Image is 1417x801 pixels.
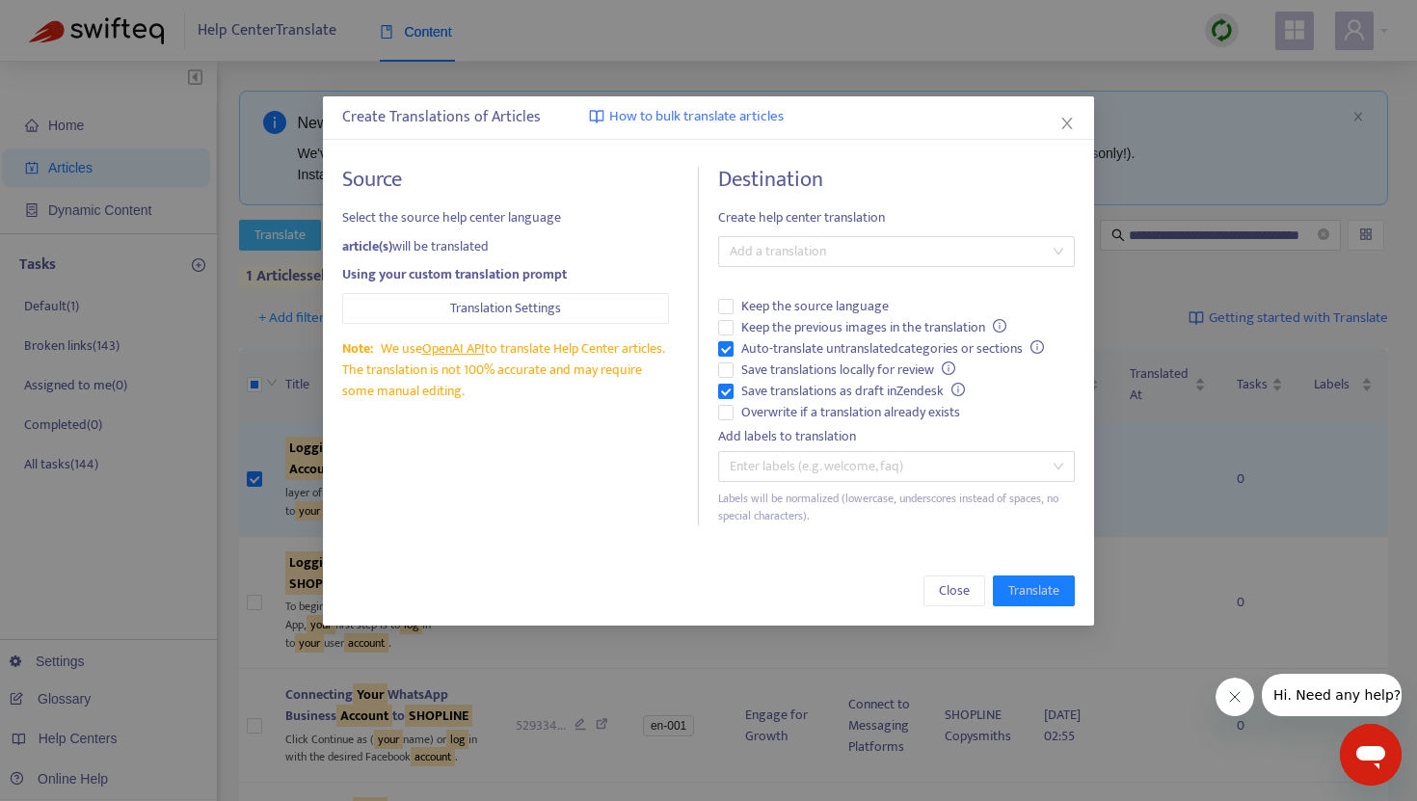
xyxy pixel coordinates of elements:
div: will be translated [342,236,669,257]
span: info-circle [1030,340,1044,354]
div: Add labels to translation [718,426,1075,447]
span: info-circle [993,319,1006,333]
span: Keep the previous images in the translation [734,317,1014,338]
span: info-circle [942,361,955,375]
iframe: メッセージを閉じる [1216,678,1254,716]
a: How to bulk translate articles [589,106,784,128]
button: Close [1056,113,1078,134]
span: Keep the source language [734,296,896,317]
span: How to bulk translate articles [609,106,784,128]
img: image-link [589,109,604,124]
span: Close [939,580,970,601]
div: Labels will be normalized (lowercase, underscores instead of spaces, no special characters). [718,490,1075,526]
span: Save translations locally for review [734,360,963,381]
span: Translation Settings [450,298,561,319]
h4: Source [342,167,669,193]
span: Auto-translate untranslated categories or sections [734,338,1052,360]
iframe: 会社からのメッセージ [1262,674,1402,716]
button: Translate [993,575,1075,606]
span: Select the source help center language [342,207,669,228]
span: Overwrite if a translation already exists [734,402,968,423]
a: OpenAI API [422,337,485,360]
button: Close [923,575,985,606]
span: Create help center translation [718,207,1075,228]
div: Using your custom translation prompt [342,264,669,285]
button: Translation Settings [342,293,669,324]
div: We use to translate Help Center articles. The translation is not 100% accurate and may require so... [342,338,669,402]
div: Create Translations of Articles [342,106,1075,129]
span: Note: [342,337,373,360]
iframe: メッセージングウィンドウを開くボタン [1340,724,1402,786]
strong: article(s) [342,235,392,257]
h4: Destination [718,167,1075,193]
span: close [1059,116,1075,131]
span: Save translations as draft in Zendesk [734,381,973,402]
span: info-circle [951,383,965,396]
